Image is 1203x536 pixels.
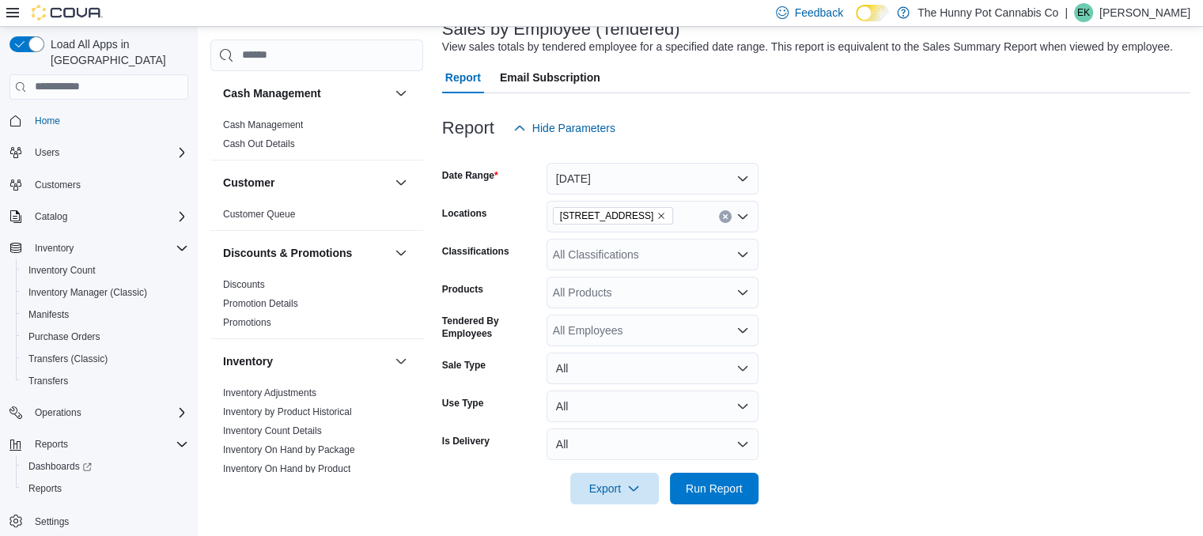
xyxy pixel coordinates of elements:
[560,208,654,224] span: [STREET_ADDRESS]
[917,3,1058,22] p: The Hunny Pot Cannabis Co
[35,115,60,127] span: Home
[28,264,96,277] span: Inventory Count
[28,330,100,343] span: Purchase Orders
[28,482,62,495] span: Reports
[442,39,1173,55] div: View sales totals by tendered employee for a specified date range. This report is equivalent to t...
[16,477,195,500] button: Reports
[44,36,188,68] span: Load All Apps in [GEOGRAPHIC_DATA]
[35,242,74,255] span: Inventory
[442,315,540,340] label: Tendered By Employees
[736,324,749,337] button: Open list of options
[445,62,481,93] span: Report
[28,175,188,194] span: Customers
[223,317,271,328] a: Promotions
[22,261,188,280] span: Inventory Count
[223,463,350,474] a: Inventory On Hand by Product
[22,305,75,324] a: Manifests
[223,245,388,261] button: Discounts & Promotions
[35,515,69,528] span: Settings
[210,205,423,230] div: Customer
[22,479,188,498] span: Reports
[3,109,195,132] button: Home
[856,21,857,22] span: Dark Mode
[795,5,843,21] span: Feedback
[1077,3,1090,22] span: EK
[736,210,749,223] button: Open list of options
[3,173,195,196] button: Customers
[223,444,355,456] span: Inventory On Hand by Package
[392,352,410,371] button: Inventory
[223,297,298,310] span: Promotion Details
[35,438,68,451] span: Reports
[3,402,195,424] button: Operations
[3,206,195,228] button: Catalog
[35,146,59,159] span: Users
[392,84,410,103] button: Cash Management
[35,406,81,419] span: Operations
[547,391,758,422] button: All
[686,481,743,496] span: Run Report
[736,248,749,261] button: Open list of options
[547,428,758,460] button: All
[223,208,295,221] span: Customer Queue
[22,283,153,302] a: Inventory Manager (Classic)
[22,372,188,391] span: Transfers
[223,138,295,149] a: Cash Out Details
[28,353,108,365] span: Transfers (Classic)
[28,435,74,454] button: Reports
[719,210,732,223] button: Clear input
[442,169,498,182] label: Date Range
[223,406,352,417] a: Inventory by Product Historical
[442,359,486,372] label: Sale Type
[392,243,410,262] button: Discounts & Promotions
[210,275,423,338] div: Discounts & Promotions
[223,298,298,309] a: Promotion Details
[442,20,680,39] h3: Sales by Employee (Tendered)
[28,403,88,422] button: Operations
[16,326,195,348] button: Purchase Orders
[3,237,195,259] button: Inventory
[28,111,66,130] a: Home
[22,479,68,498] a: Reports
[223,85,321,101] h3: Cash Management
[28,239,80,258] button: Inventory
[3,509,195,532] button: Settings
[16,455,195,477] a: Dashboards
[28,512,75,531] a: Settings
[22,457,98,476] a: Dashboards
[22,372,74,391] a: Transfers
[3,142,195,164] button: Users
[22,305,188,324] span: Manifests
[22,261,102,280] a: Inventory Count
[500,62,600,93] span: Email Subscription
[223,444,355,455] a: Inventory On Hand by Package
[16,259,195,281] button: Inventory Count
[22,283,188,302] span: Inventory Manager (Classic)
[28,143,66,162] button: Users
[1065,3,1068,22] p: |
[28,207,188,226] span: Catalog
[3,433,195,455] button: Reports
[223,353,273,369] h3: Inventory
[223,387,316,398] a: Inventory Adjustments
[442,283,483,296] label: Products
[28,176,87,194] a: Customers
[223,387,316,399] span: Inventory Adjustments
[35,179,81,191] span: Customers
[223,279,265,290] a: Discounts
[656,211,666,221] button: Remove 2591 Yonge St from selection in this group
[210,115,423,160] div: Cash Management
[223,245,352,261] h3: Discounts & Promotions
[28,308,69,321] span: Manifests
[223,119,303,130] a: Cash Management
[28,460,92,473] span: Dashboards
[28,207,74,226] button: Catalog
[736,286,749,299] button: Open list of options
[392,173,410,192] button: Customer
[22,327,107,346] a: Purchase Orders
[223,175,274,191] h3: Customer
[32,5,103,21] img: Cova
[507,112,622,144] button: Hide Parameters
[16,304,195,326] button: Manifests
[16,370,195,392] button: Transfers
